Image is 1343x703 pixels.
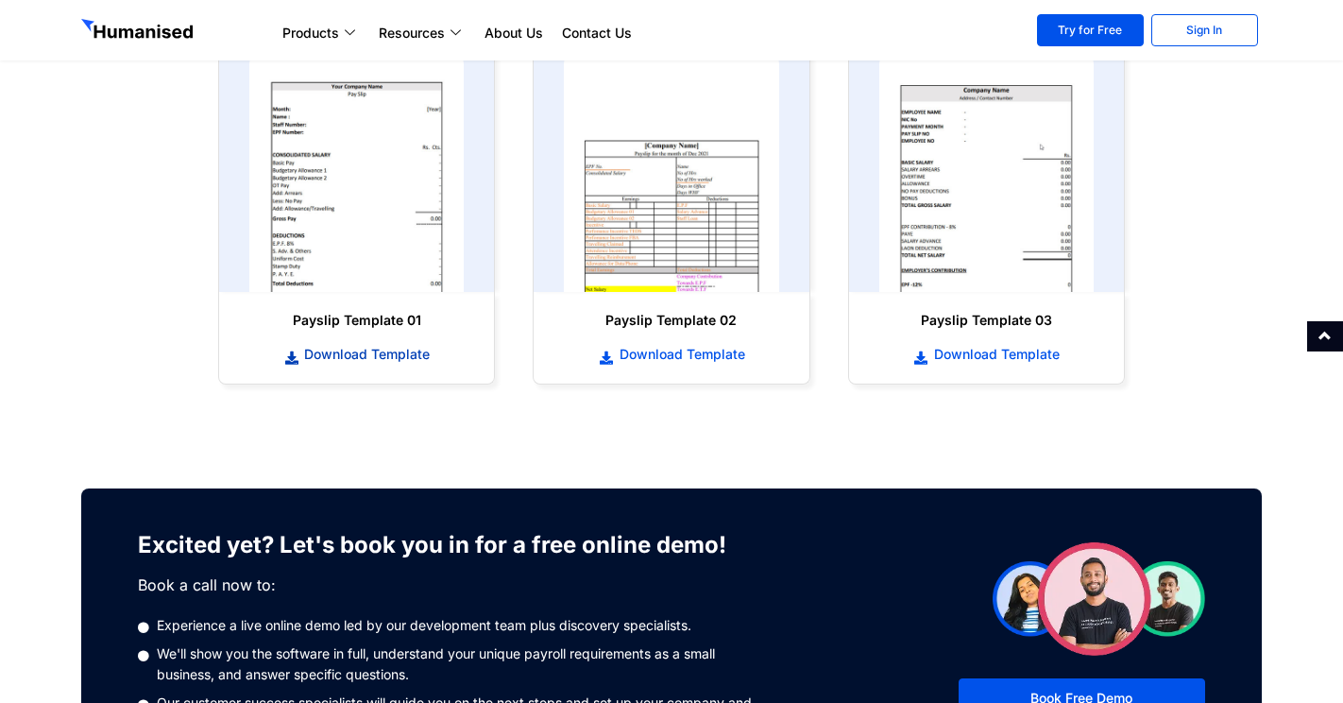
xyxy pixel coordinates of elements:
img: payslip template [249,56,464,292]
h6: Payslip Template 02 [552,311,790,330]
img: payslip template [564,56,778,292]
span: We'll show you the software in full, understand your unique payroll requirements as a small busin... [152,643,756,685]
a: Contact Us [552,22,641,44]
span: Download Template [615,345,745,364]
img: GetHumanised Logo [81,19,196,43]
a: Resources [369,22,475,44]
h3: Excited yet? Let's book you in for a free online demo! [138,526,756,564]
span: Experience a live online demo led by our development team plus discovery specialists. [152,615,691,636]
h6: Payslip Template 01 [238,311,475,330]
a: About Us [475,22,552,44]
a: Download Template [238,344,475,365]
img: payslip template [879,56,1094,292]
p: Book a call now to: [138,574,756,596]
span: Download Template [929,345,1060,364]
a: Products [273,22,369,44]
a: Download Template [868,344,1105,365]
span: Download Template [299,345,430,364]
h6: Payslip Template 03 [868,311,1105,330]
a: Sign In [1151,14,1258,46]
a: Try for Free [1037,14,1144,46]
a: Download Template [552,344,790,365]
